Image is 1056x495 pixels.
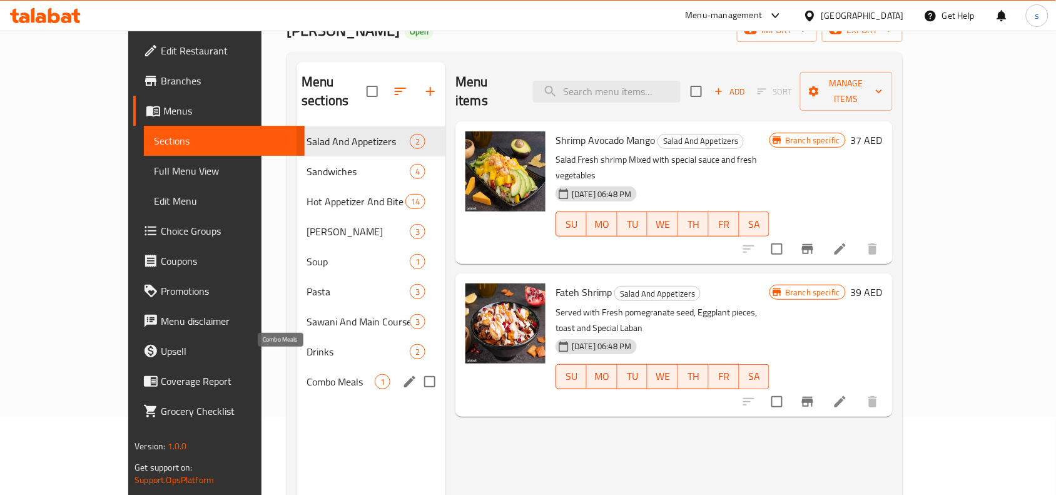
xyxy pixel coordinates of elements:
a: Grocery Checklist [133,396,305,426]
button: WE [647,364,678,389]
div: Open [405,24,434,39]
p: Salad Fresh shrimp Mixed with special sauce and fresh vegetables [556,152,769,183]
span: [PERSON_NAME] [307,224,410,239]
div: [GEOGRAPHIC_DATA] [821,9,904,23]
button: TU [617,212,648,237]
span: TH [683,367,704,385]
span: TH [683,215,704,233]
a: Edit Restaurant [133,36,305,66]
a: Edit Menu [144,186,305,216]
span: 1 [410,256,425,268]
span: Full Menu View [154,163,295,178]
div: items [410,254,425,269]
span: 3 [410,316,425,328]
span: Soup [307,254,410,269]
h6: 37 AED [851,131,883,149]
span: Sort sections [385,76,415,106]
a: Branches [133,66,305,96]
span: Sandwiches [307,164,410,179]
span: Sawani And Main Course [307,314,410,329]
div: items [410,164,425,179]
span: 4 [410,166,425,178]
span: Edit Restaurant [161,43,295,58]
span: Upsell [161,344,295,359]
span: Coverage Report [161,374,295,389]
span: Add [713,84,746,99]
div: Hot Appetizer And Bite14 [297,186,445,217]
div: items [410,224,425,239]
div: Pasta3 [297,277,445,307]
button: FR [709,364,739,389]
span: Add item [709,82,749,101]
input: search [533,81,681,103]
span: Salad And Appetizers [307,134,410,149]
button: TU [617,364,648,389]
button: Manage items [800,72,892,111]
span: Salad And Appetizers [615,287,700,301]
h2: Menu sections [302,73,367,110]
span: Sections [154,133,295,148]
span: WE [652,367,673,385]
span: Select section first [749,82,800,101]
button: TH [678,212,709,237]
a: Upsell [133,336,305,366]
a: Choice Groups [133,216,305,246]
span: export [832,23,893,38]
span: SA [744,215,765,233]
span: Get support on: [135,459,192,476]
span: TU [622,367,643,385]
span: Promotions [161,283,295,299]
button: WE [647,212,678,237]
a: Menu disclaimer [133,306,305,336]
div: Combo Meals1edit [297,367,445,397]
span: Select to update [764,236,790,262]
span: [DATE] 06:48 PM [567,340,636,352]
span: Select section [683,78,709,105]
span: 3 [410,226,425,238]
button: Add [709,82,749,101]
span: Hot Appetizer And Bite [307,194,405,209]
img: Shrimp Avocado Mango [465,131,546,212]
div: items [410,344,425,359]
a: Edit menu item [833,394,848,409]
span: import [747,23,807,38]
span: Branch specific [780,135,845,146]
p: Served with Fresh pomegranate seed, Eggplant pieces, toast and Special Laban [556,305,769,336]
button: delete [858,387,888,417]
button: SU [556,364,587,389]
div: Drinks2 [297,337,445,367]
div: Sandwiches4 [297,156,445,186]
span: 1 [375,376,390,388]
span: Drinks [307,344,410,359]
span: Shrimp Avocado Mango [556,131,655,150]
div: items [405,194,425,209]
span: Menus [163,103,295,118]
a: Menus [133,96,305,126]
button: SA [739,364,770,389]
div: items [410,134,425,149]
nav: Menu sections [297,121,445,402]
div: Salad And Appetizers [614,286,701,301]
span: Select to update [764,389,790,415]
span: Choice Groups [161,223,295,238]
span: Pasta [307,284,410,299]
span: Branches [161,73,295,88]
button: Add section [415,76,445,106]
span: Grocery Checklist [161,404,295,419]
a: Sections [144,126,305,156]
span: Select all sections [359,78,385,105]
button: MO [587,364,617,389]
button: SA [739,212,770,237]
div: Tajin Fakarah [307,224,410,239]
button: edit [400,372,419,391]
span: SA [744,367,765,385]
span: WE [652,215,673,233]
a: Coverage Report [133,366,305,396]
div: items [375,374,390,389]
div: Salad And Appetizers2 [297,126,445,156]
img: Fateh Shrimp [465,283,546,364]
